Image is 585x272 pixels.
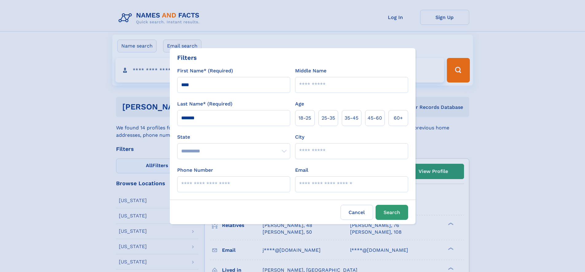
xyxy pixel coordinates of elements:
label: First Name* (Required) [177,67,233,75]
label: Phone Number [177,167,213,174]
div: Filters [177,53,197,62]
span: 60+ [394,114,403,122]
span: 18‑25 [298,114,311,122]
label: Email [295,167,308,174]
span: 35‑45 [345,114,358,122]
label: Last Name* (Required) [177,100,232,108]
label: Middle Name [295,67,326,75]
span: 45‑60 [368,114,382,122]
label: State [177,133,290,141]
span: 25‑35 [322,114,335,122]
label: Age [295,100,304,108]
label: City [295,133,304,141]
button: Search [376,205,408,220]
label: Cancel [341,205,373,220]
